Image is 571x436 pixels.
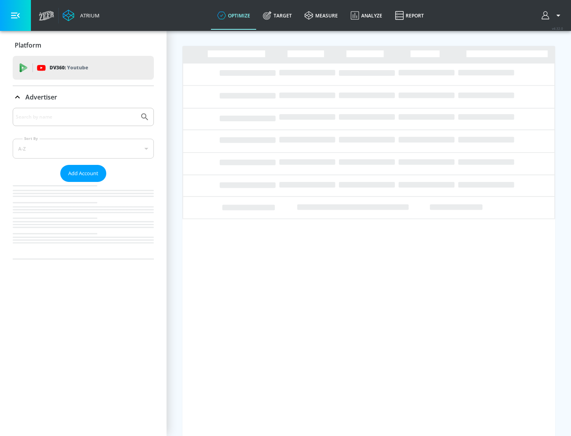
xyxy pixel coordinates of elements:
nav: list of Advertiser [13,182,154,259]
a: Atrium [63,10,100,21]
a: optimize [211,1,257,30]
p: DV360: [50,63,88,72]
a: Report [389,1,430,30]
div: DV360: Youtube [13,56,154,80]
a: Analyze [344,1,389,30]
div: Platform [13,34,154,56]
button: Add Account [60,165,106,182]
div: Advertiser [13,86,154,108]
a: Target [257,1,298,30]
label: Sort By [23,136,40,141]
span: v 4.32.0 [552,26,563,31]
div: A-Z [13,139,154,159]
input: Search by name [16,112,136,122]
div: Atrium [77,12,100,19]
a: measure [298,1,344,30]
p: Advertiser [25,93,57,101]
p: Youtube [67,63,88,72]
div: Advertiser [13,108,154,259]
span: Add Account [68,169,98,178]
p: Platform [15,41,41,50]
